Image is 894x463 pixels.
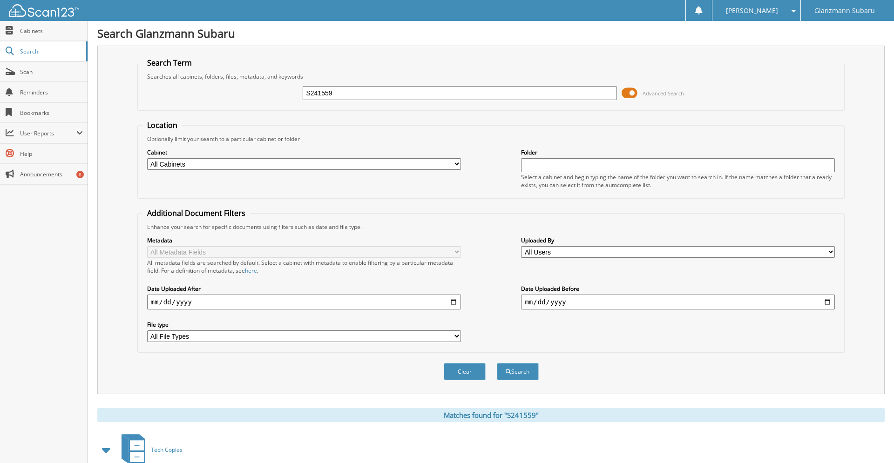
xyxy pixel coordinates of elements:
[643,90,684,97] span: Advanced Search
[147,285,461,293] label: Date Uploaded After
[142,73,840,81] div: Searches all cabinets, folders, files, metadata, and keywords
[97,408,885,422] div: Matches found for "S241559"
[521,295,835,309] input: end
[20,170,83,178] span: Announcements
[142,135,840,143] div: Optionally limit your search to a particular cabinet or folder
[20,150,83,158] span: Help
[147,148,461,156] label: Cabinet
[20,109,83,117] span: Bookmarks
[20,68,83,76] span: Scan
[521,236,835,244] label: Uploaded By
[444,363,486,380] button: Clear
[147,259,461,275] div: All metadata fields are searched by default. Select a cabinet with metadata to enable filtering b...
[142,58,196,68] legend: Search Term
[20,27,83,35] span: Cabinets
[76,171,84,178] div: 6
[142,208,250,218] legend: Additional Document Filters
[847,418,894,463] iframe: Chat Widget
[142,223,840,231] div: Enhance your search for specific documents using filters such as date and file type.
[9,4,79,17] img: scan123-logo-white.svg
[97,26,885,41] h1: Search Glanzmann Subaru
[245,267,257,275] a: here
[521,173,835,189] div: Select a cabinet and begin typing the name of the folder you want to search in. If the name match...
[726,8,778,13] span: [PERSON_NAME]
[20,47,81,55] span: Search
[151,446,183,454] span: Tech Copies
[497,363,539,380] button: Search
[147,295,461,309] input: start
[521,148,835,156] label: Folder
[521,285,835,293] label: Date Uploaded Before
[20,88,83,96] span: Reminders
[142,120,182,130] legend: Location
[814,8,875,13] span: Glanzmann Subaru
[147,321,461,329] label: File type
[20,129,76,137] span: User Reports
[147,236,461,244] label: Metadata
